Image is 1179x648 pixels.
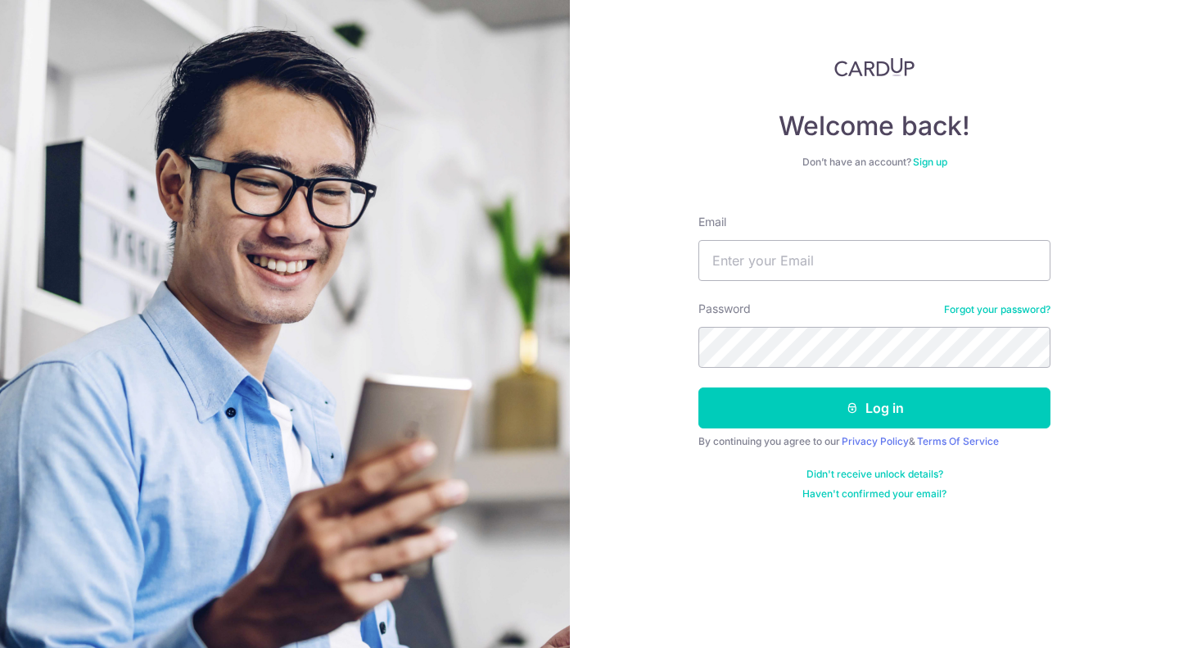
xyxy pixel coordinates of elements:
label: Email [698,214,726,230]
a: Sign up [913,156,947,168]
a: Forgot your password? [944,303,1050,316]
img: CardUp Logo [834,57,915,77]
div: Don’t have an account? [698,156,1050,169]
a: Terms Of Service [917,435,999,447]
a: Haven't confirmed your email? [802,487,946,501]
a: Privacy Policy [842,435,909,447]
button: Log in [698,387,1050,428]
label: Password [698,301,751,317]
h4: Welcome back! [698,110,1050,143]
input: Enter your Email [698,240,1050,281]
a: Didn't receive unlock details? [806,468,943,481]
div: By continuing you agree to our & [698,435,1050,448]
